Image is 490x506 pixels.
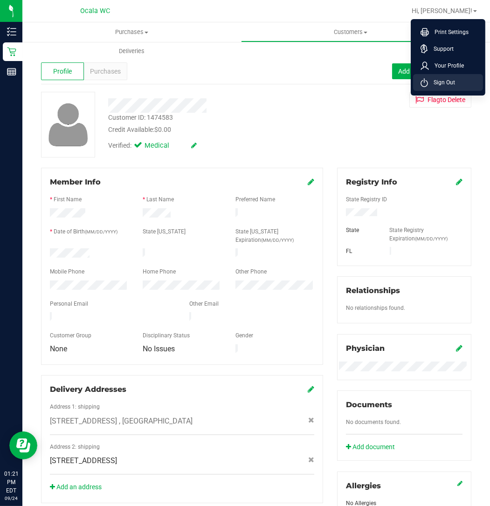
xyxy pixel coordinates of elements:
[390,226,462,243] label: State Registry Expiration
[346,286,400,295] span: Relationships
[4,495,18,502] p: 09/24
[50,178,101,186] span: Member Info
[108,125,317,135] div: Credit Available:
[54,195,82,204] label: First Name
[50,455,117,466] span: [STREET_ADDRESS]
[143,331,190,340] label: Disciplinary Status
[22,41,241,61] a: Deliveries
[346,400,392,409] span: Documents
[242,28,459,36] span: Customers
[154,126,171,133] span: $0.00
[146,195,174,204] label: Last Name
[50,416,193,427] span: [STREET_ADDRESS] , [GEOGRAPHIC_DATA]
[143,344,175,353] span: No Issues
[7,67,16,76] inline-svg: Reports
[50,443,100,451] label: Address 2: shipping
[44,101,93,149] img: user-icon.png
[346,178,397,186] span: Registry Info
[339,247,382,255] div: FL
[428,44,454,54] span: Support
[50,344,67,353] span: None
[415,236,448,241] span: (MM/DD/YYYY)
[85,229,117,234] span: (MM/DD/YYYY)
[7,47,16,56] inline-svg: Retail
[50,385,126,394] span: Delivery Addresses
[428,78,455,87] span: Sign Out
[50,331,91,340] label: Customer Group
[189,300,219,308] label: Other Email
[412,7,472,14] span: Hi, [PERSON_NAME]!
[413,74,483,91] li: Sign Out
[429,61,464,70] span: Your Profile
[346,481,381,490] span: Allergies
[22,28,241,36] span: Purchases
[346,344,385,353] span: Physician
[346,419,401,425] span: No documents found.
[50,403,100,411] label: Address 1: shipping
[9,431,37,459] iframe: Resource center
[54,227,117,236] label: Date of Birth
[235,195,275,204] label: Preferred Name
[4,470,18,495] p: 01:21 PM EDT
[108,141,197,151] div: Verified:
[392,63,471,79] button: Add customer to queue
[429,27,469,37] span: Print Settings
[90,67,121,76] span: Purchases
[346,304,405,312] label: No relationships found.
[143,227,186,236] label: State [US_STATE]
[409,92,471,108] button: Flagto Delete
[241,22,460,42] a: Customers
[80,7,110,15] span: Ocala WC
[235,227,314,244] label: State [US_STATE] Expiration
[22,22,241,42] a: Purchases
[261,238,294,243] span: (MM/DD/YYYY)
[339,226,382,234] div: State
[143,267,176,276] label: Home Phone
[50,483,102,491] a: Add an address
[346,442,400,452] a: Add document
[145,141,182,151] span: Medical
[346,195,387,204] label: State Registry ID
[50,300,88,308] label: Personal Email
[53,67,72,76] span: Profile
[7,27,16,36] inline-svg: Inventory
[106,47,157,55] span: Deliveries
[235,267,267,276] label: Other Phone
[398,68,465,75] span: Add customer to queue
[108,113,173,123] div: Customer ID: 1474583
[235,331,253,340] label: Gender
[50,267,84,276] label: Mobile Phone
[421,44,479,54] a: Support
